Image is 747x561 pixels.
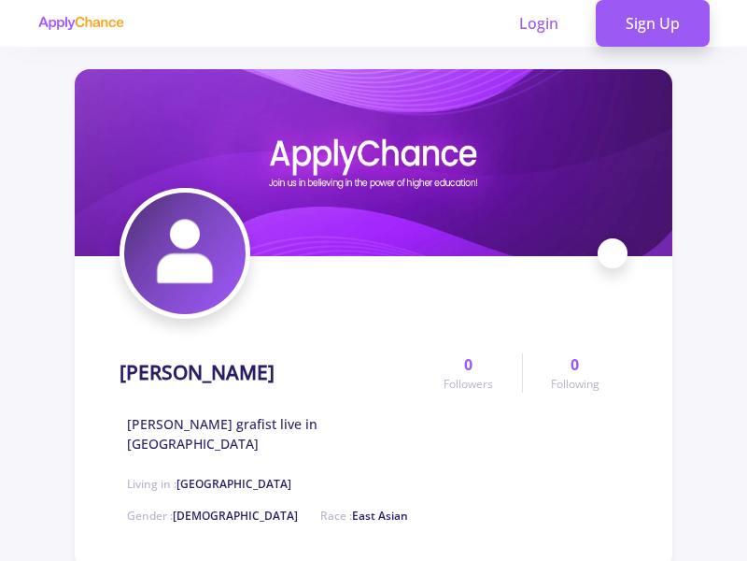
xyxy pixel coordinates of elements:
span: Gender : [127,508,298,524]
a: 0Followers [416,353,521,393]
span: Race : [320,508,408,524]
img: Atieh Hashemianavatar [124,193,246,314]
span: Following [551,376,599,393]
span: Living in : [127,476,291,492]
span: [DEMOGRAPHIC_DATA] [173,508,298,524]
img: applychance logo text only [37,16,124,31]
span: Followers [444,376,493,393]
span: [GEOGRAPHIC_DATA] [176,476,291,492]
img: Atieh Hashemiancover image [75,69,672,256]
a: 0Following [522,353,627,393]
span: [PERSON_NAME] grafist live in [GEOGRAPHIC_DATA] [127,414,416,453]
span: East Asian [352,508,408,524]
span: 0 [571,353,579,376]
h1: [PERSON_NAME] [120,361,275,384]
span: 0 [464,353,472,376]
